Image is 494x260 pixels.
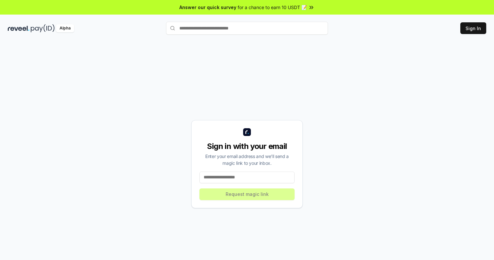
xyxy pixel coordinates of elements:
span: Answer our quick survey [179,4,236,11]
img: logo_small [243,128,251,136]
div: Enter your email address and we’ll send a magic link to your inbox. [199,153,295,166]
div: Sign in with your email [199,141,295,152]
span: for a chance to earn 10 USDT 📝 [238,4,307,11]
img: pay_id [31,24,55,32]
button: Sign In [460,22,486,34]
div: Alpha [56,24,74,32]
img: reveel_dark [8,24,29,32]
